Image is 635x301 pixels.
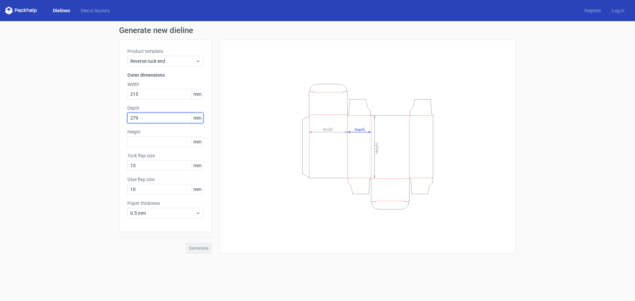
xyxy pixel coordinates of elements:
a: Dielines [48,7,75,14]
label: Paper thickness [127,200,203,207]
h3: Outer dimensions [127,72,203,78]
label: Depth [127,105,203,111]
label: Width [127,81,203,88]
span: Reverse tuck end [130,58,195,64]
tspan: Width [323,127,333,132]
label: Height [127,129,203,135]
tspan: Depth [355,127,365,132]
a: Diecut layouts [75,7,115,14]
a: Register [579,7,607,14]
span: mm [191,113,203,123]
span: mm [191,89,203,99]
a: Log in [607,7,630,14]
span: mm [191,184,203,194]
label: Tuck flap size [127,152,203,159]
h1: Generate new dieline [119,26,516,34]
span: mm [191,137,203,147]
label: Product template [127,48,203,55]
span: mm [191,161,203,170]
span: 0.5 mm [130,210,195,216]
tspan: Height [374,142,379,154]
label: Glue flap size [127,176,203,183]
